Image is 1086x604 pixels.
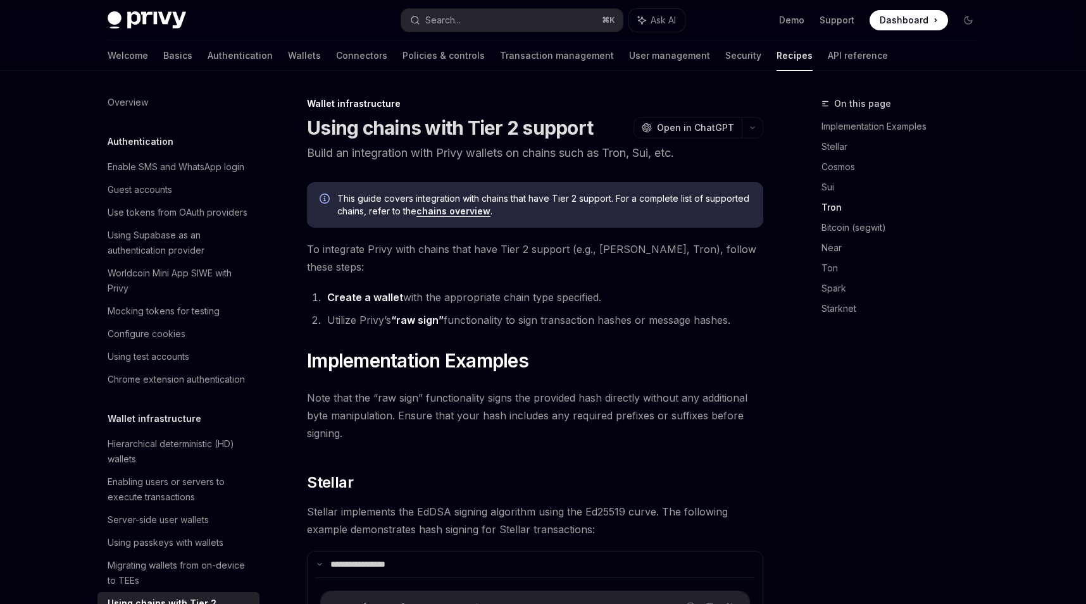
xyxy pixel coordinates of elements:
div: Guest accounts [108,182,172,197]
div: Migrating wallets from on-device to TEEs [108,558,252,588]
span: Stellar [307,472,353,493]
a: Welcome [108,40,148,71]
div: Use tokens from OAuth providers [108,205,247,220]
span: ⌘ K [602,15,615,25]
a: Spark [821,278,989,299]
a: Authentication [208,40,273,71]
div: Enabling users or servers to execute transactions [108,474,252,505]
li: with the appropriate chain type specified. [323,288,763,306]
a: Use tokens from OAuth providers [97,201,259,224]
div: Hierarchical deterministic (HD) wallets [108,436,252,467]
a: Wallets [288,40,321,71]
span: Open in ChatGPT [657,121,734,134]
a: Cosmos [821,157,989,177]
a: Implementation Examples [821,116,989,137]
a: Enable SMS and WhatsApp login [97,156,259,178]
a: Tron [821,197,989,218]
div: Wallet infrastructure [307,97,763,110]
a: Server-side user wallets [97,508,259,531]
span: Implementation Examples [307,349,528,372]
a: Basics [163,40,192,71]
li: Utilize Privy’s functionality to sign transaction hashes or message hashes. [323,311,763,329]
a: Bitcoin (segwit) [821,218,989,238]
span: Dashboard [880,14,928,27]
div: Chrome extension authentication [108,372,245,387]
a: Ton [821,258,989,278]
span: This guide covers integration with chains that have Tier 2 support. For a complete list of suppor... [337,192,751,218]
div: Enable SMS and WhatsApp login [108,159,244,175]
a: Overview [97,91,259,114]
a: Using Supabase as an authentication provider [97,224,259,262]
div: Mocking tokens for testing [108,304,220,319]
div: Using Supabase as an authentication provider [108,228,252,258]
div: Overview [108,95,148,110]
button: Search...⌘K [401,9,623,32]
div: Worldcoin Mini App SIWE with Privy [108,266,252,296]
button: Toggle dark mode [958,10,978,30]
h5: Wallet infrastructure [108,411,201,426]
a: chains overview [416,206,490,217]
a: Create a wallet [327,291,403,304]
span: Stellar implements the EdDSA signing algorithm using the Ed25519 curve. The following example dem... [307,503,763,538]
a: Using passkeys with wallets [97,531,259,554]
a: Recipes [777,40,813,71]
a: Worldcoin Mini App SIWE with Privy [97,262,259,300]
div: Using test accounts [108,349,189,364]
img: dark logo [108,11,186,29]
a: Using test accounts [97,345,259,368]
span: Note that the “raw sign” functionality signs the provided hash directly without any additional by... [307,389,763,442]
h5: Authentication [108,134,173,149]
a: Chrome extension authentication [97,368,259,391]
a: Starknet [821,299,989,319]
span: On this page [834,96,891,111]
a: Security [725,40,761,71]
svg: Info [320,194,332,206]
button: Open in ChatGPT [633,117,742,139]
div: Using passkeys with wallets [108,535,223,550]
a: Migrating wallets from on-device to TEEs [97,554,259,592]
a: Mocking tokens for testing [97,300,259,323]
a: “raw sign” [391,314,444,327]
a: Support [820,14,854,27]
a: Guest accounts [97,178,259,201]
a: Hierarchical deterministic (HD) wallets [97,433,259,471]
a: User management [629,40,710,71]
button: Ask AI [629,9,685,32]
a: Dashboard [870,10,948,30]
p: Build an integration with Privy wallets on chains such as Tron, Sui, etc. [307,144,763,162]
a: Transaction management [500,40,614,71]
a: Stellar [821,137,989,157]
h1: Using chains with Tier 2 support [307,116,593,139]
div: Server-side user wallets [108,512,209,527]
a: API reference [828,40,888,71]
a: Sui [821,177,989,197]
span: Ask AI [651,14,676,27]
a: Demo [779,14,804,27]
a: Policies & controls [403,40,485,71]
a: Near [821,238,989,258]
a: Configure cookies [97,323,259,345]
a: Connectors [336,40,387,71]
a: Enabling users or servers to execute transactions [97,471,259,508]
div: Search... [425,13,461,28]
span: To integrate Privy with chains that have Tier 2 support (e.g., [PERSON_NAME], Tron), follow these... [307,240,763,276]
div: Configure cookies [108,326,185,342]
